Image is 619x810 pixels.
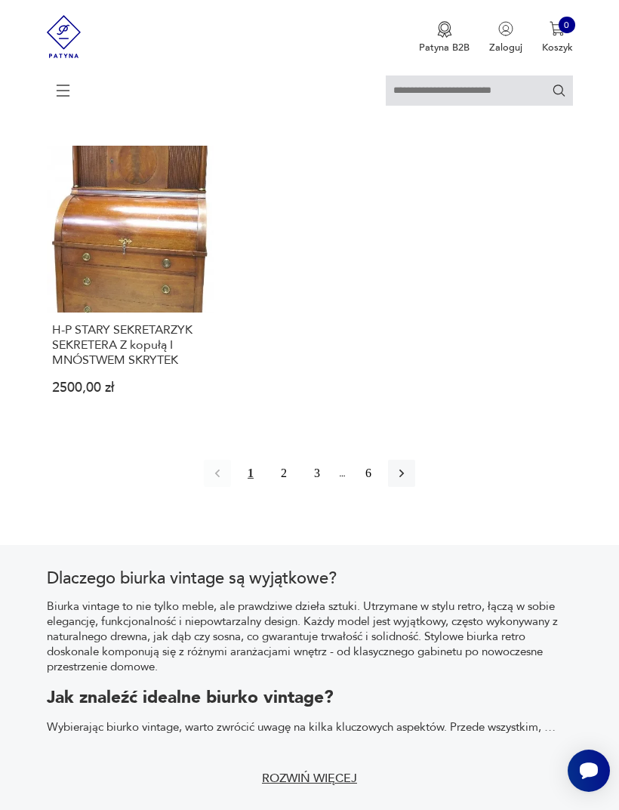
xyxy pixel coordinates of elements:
h2: Dlaczego biurka vintage są wyjątkowe? [47,569,573,587]
p: Zaloguj [489,41,522,54]
img: Ikonka użytkownika [498,21,513,36]
h3: H-P STARY SEKRETARZYK SEKRETERA Z kopułą I MNÓSTWEM SKRYTEK [52,322,208,368]
p: Wybierając biurko vintage, warto zwrócić uwagę na kilka kluczowych aspektów. Przede wszystkim, ja... [47,720,573,735]
div: 0 [559,17,575,33]
a: Ikona medaluPatyna B2B [419,21,470,54]
img: Ikona koszyka [550,21,565,36]
button: Zaloguj [489,21,522,54]
button: Szukaj [552,83,566,97]
button: 0Koszyk [542,21,573,54]
iframe: Smartsupp widget button [568,750,610,792]
button: 6 [355,460,382,487]
button: Patyna B2B [419,21,470,54]
img: Ikona medalu [437,21,452,38]
p: 2500,00 zł [52,383,208,394]
p: Biurka vintage to nie tylko meble, ale prawdziwe dzieła sztuki. Utrzymane w stylu retro, łączą w ... [47,599,573,675]
button: 2 [270,460,297,487]
h2: Jak znaleźć idealne biurko vintage? [47,690,573,705]
p: Koszyk [542,41,573,54]
button: 3 [303,460,331,487]
p: Patyna B2B [419,41,470,54]
button: 1 [237,460,264,487]
button: Rozwiń więcej [252,759,367,797]
a: H-P STARY SEKRETARZYK SEKRETERA Z kopułą I MNÓSTWEM SKRYTEKH-P STARY SEKRETARZYK SEKRETERA Z kopu... [47,146,214,417]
